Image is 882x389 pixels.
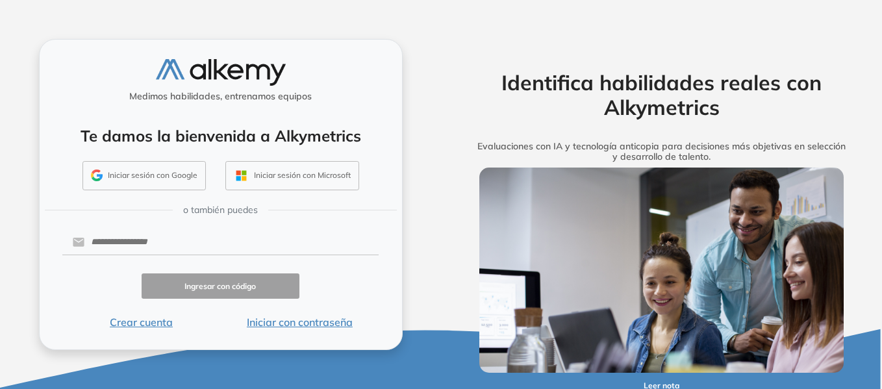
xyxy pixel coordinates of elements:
[459,141,864,163] h5: Evaluaciones con IA y tecnología anticopia para decisiones más objetivas en selección y desarroll...
[225,161,359,191] button: Iniciar sesión con Microsoft
[91,169,103,181] img: GMAIL_ICON
[62,314,221,330] button: Crear cuenta
[234,168,249,183] img: OUTLOOK_ICON
[479,168,844,373] img: img-more-info
[45,91,397,102] h5: Medimos habilidades, entrenamos equipos
[183,203,258,217] span: o también puedes
[220,314,379,330] button: Iniciar con contraseña
[82,161,206,191] button: Iniciar sesión con Google
[156,59,286,86] img: logo-alkemy
[57,127,385,145] h4: Te damos la bienvenida a Alkymetrics
[142,273,300,299] button: Ingresar con código
[817,327,882,389] iframe: Chat Widget
[459,70,864,120] h2: Identifica habilidades reales con Alkymetrics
